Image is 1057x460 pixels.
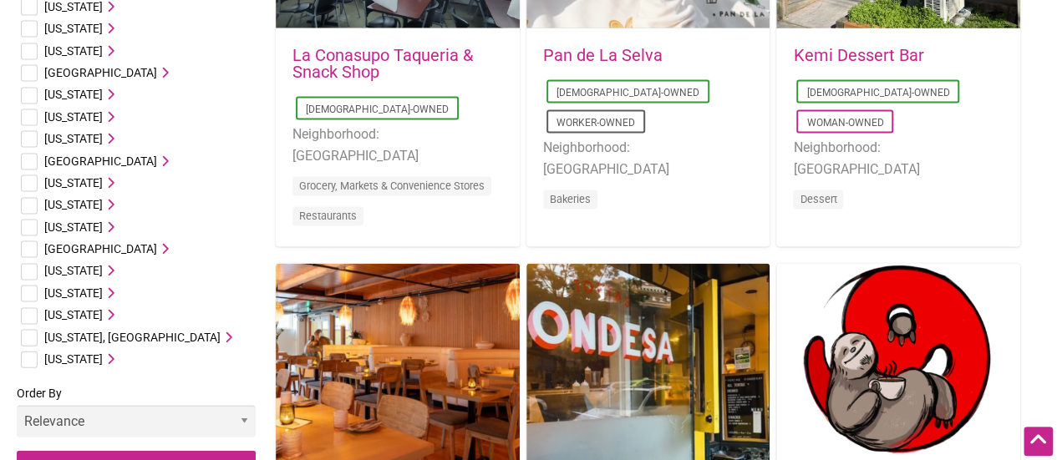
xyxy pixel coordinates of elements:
[44,352,103,366] span: [US_STATE]
[44,286,103,300] span: [US_STATE]
[793,45,923,65] a: Kemi Dessert Bar
[44,66,157,79] span: [GEOGRAPHIC_DATA]
[44,220,103,234] span: [US_STATE]
[44,154,157,168] span: [GEOGRAPHIC_DATA]
[292,45,473,82] a: La Conasupo Taqueria & Snack Shop
[44,264,103,277] span: [US_STATE]
[800,193,836,205] a: Dessert
[806,87,949,99] a: [DEMOGRAPHIC_DATA]-Owned
[550,193,591,205] a: Bakeries
[292,124,503,166] li: Neighborhood: [GEOGRAPHIC_DATA]
[793,137,1004,179] li: Neighborhood: [GEOGRAPHIC_DATA]
[806,117,883,129] a: Woman-Owned
[556,117,635,129] a: Worker-Owned
[44,242,157,255] span: [GEOGRAPHIC_DATA]
[44,176,103,190] span: [US_STATE]
[44,198,103,211] span: [US_STATE]
[299,179,485,192] a: Grocery, Markets & Convenience Stores
[17,383,256,450] label: Order By
[44,44,103,58] span: [US_STATE]
[1024,427,1053,456] div: Scroll Back to Top
[44,308,103,321] span: [US_STATE]
[44,110,103,124] span: [US_STATE]
[299,210,357,222] a: Restaurants
[44,331,221,344] span: [US_STATE], [GEOGRAPHIC_DATA]
[543,137,754,179] li: Neighborhood: [GEOGRAPHIC_DATA]
[556,87,699,99] a: [DEMOGRAPHIC_DATA]-Owned
[17,405,256,437] select: Order By
[306,104,449,115] a: [DEMOGRAPHIC_DATA]-Owned
[44,22,103,35] span: [US_STATE]
[543,45,663,65] a: Pan de La Selva
[44,132,103,145] span: [US_STATE]
[44,88,103,101] span: [US_STATE]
